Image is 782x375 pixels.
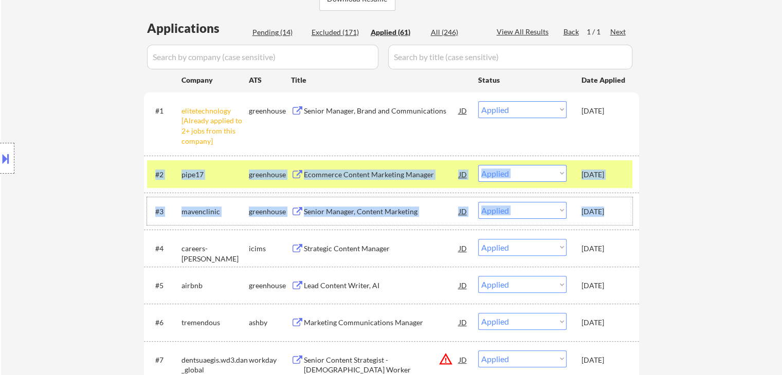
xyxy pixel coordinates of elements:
div: JD [458,276,468,294]
div: [DATE] [581,170,627,180]
div: Strategic Content Manager [304,243,459,254]
div: #5 [155,280,173,291]
div: [DATE] [581,106,627,116]
div: pipe17 [181,170,249,180]
div: careers-[PERSON_NAME] [181,243,249,264]
input: Search by company (case sensitive) [147,45,378,69]
div: Senior Manager, Content Marketing [304,207,459,217]
div: #6 [155,317,173,328]
div: [DATE] [581,243,627,254]
div: #7 [155,355,173,365]
div: airbnb [181,280,249,291]
div: greenhouse [249,106,291,116]
div: [DATE] [581,280,627,291]
div: Applied (61) [371,27,422,38]
div: ashby [249,317,291,328]
div: Company [181,75,249,85]
div: Pending (14) [252,27,304,38]
div: Next [610,27,627,37]
div: Ecommerce Content Marketing Manager [304,170,459,180]
input: Search by title (case sensitive) [388,45,632,69]
div: JD [458,101,468,120]
div: JD [458,350,468,369]
div: greenhouse [249,170,291,180]
div: JD [458,239,468,257]
div: [DATE] [581,317,627,328]
div: elitetechnology [Already applied to 2+ jobs from this company] [181,106,249,146]
div: [DATE] [581,355,627,365]
div: Date Applied [581,75,627,85]
div: ATS [249,75,291,85]
div: JD [458,202,468,220]
div: Marketing Communications Manager [304,317,459,328]
div: Senior Manager, Brand and Communications [304,106,459,116]
button: warning_amber [439,352,453,366]
div: mavenclinic [181,207,249,217]
div: workday [249,355,291,365]
div: greenhouse [249,207,291,217]
div: Lead Content Writer, AI [304,280,459,291]
div: 1 / 1 [587,27,610,37]
div: Senior Content Strategist - [DEMOGRAPHIC_DATA] Worker [304,355,459,375]
div: tremendous [181,317,249,328]
div: [DATE] [581,207,627,217]
div: JD [458,165,468,183]
div: All (246) [431,27,482,38]
div: JD [458,313,468,331]
div: Title [291,75,468,85]
div: greenhouse [249,280,291,291]
div: Applications [147,22,249,34]
div: Back [563,27,580,37]
div: View All Results [497,27,552,37]
div: Excluded (171) [312,27,363,38]
div: dentsuaegis.wd3.dan_global [181,355,249,375]
div: Status [478,70,567,89]
div: icims [249,243,291,254]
